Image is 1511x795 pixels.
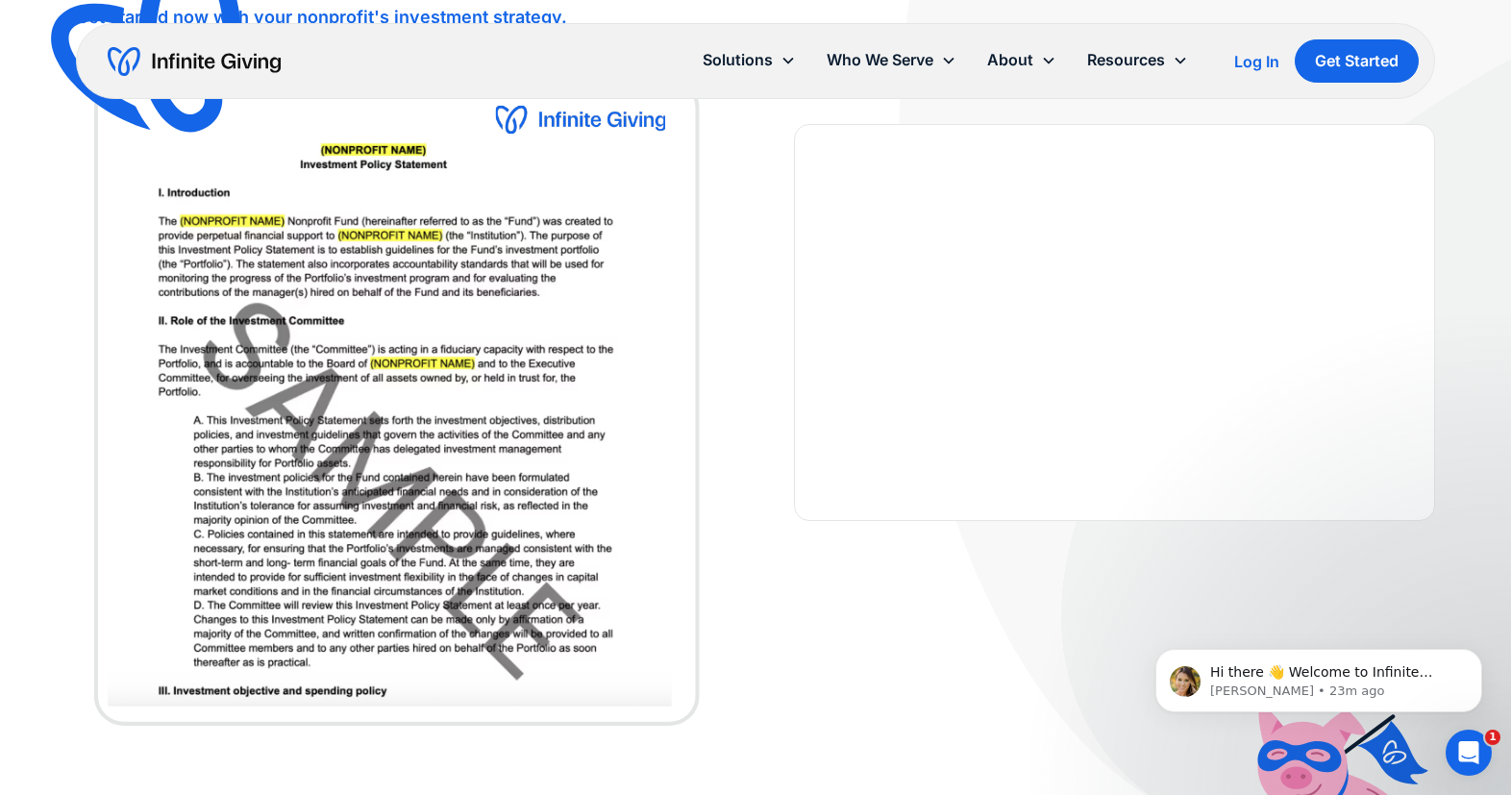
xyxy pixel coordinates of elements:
[1087,47,1165,73] div: Resources
[827,47,933,73] div: Who We Serve
[972,39,1072,81] div: About
[1127,609,1511,743] iframe: Intercom notifications message
[108,46,281,77] a: home
[1295,39,1419,83] a: Get Started
[1234,50,1279,73] a: Log In
[687,39,811,81] div: Solutions
[1234,54,1279,69] div: Log In
[811,39,972,81] div: Who We Serve
[1446,730,1492,776] iframe: Intercom live chat
[76,7,567,27] strong: Get started now with your nonprofit's investment strategy.
[1072,39,1203,81] div: Resources
[826,186,1403,489] iframe: Form
[76,8,567,27] a: Get started now with your nonprofit's investment strategy.
[987,47,1033,73] div: About
[1485,730,1500,745] span: 1
[703,47,773,73] div: Solutions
